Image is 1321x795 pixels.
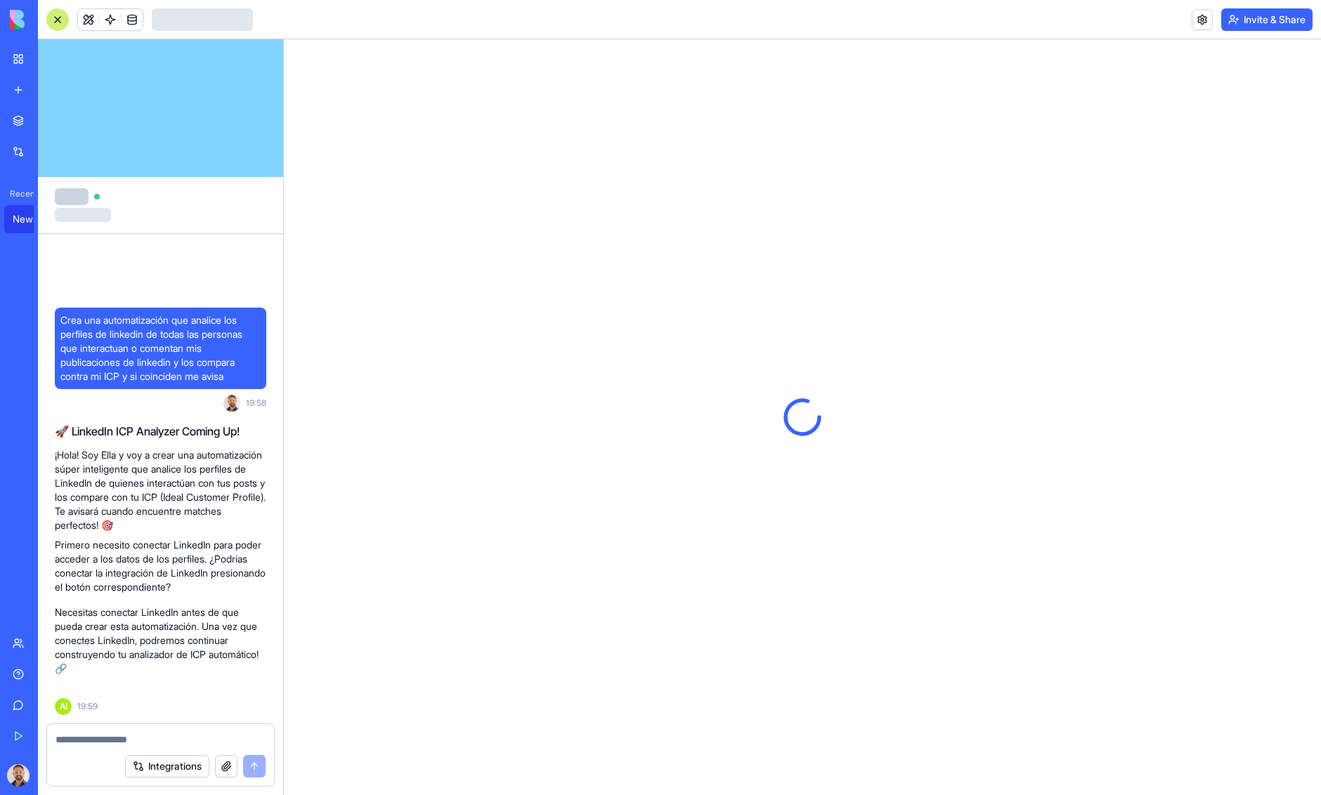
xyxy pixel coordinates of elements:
img: ACg8ocJj-MMs2ceOEkS_YghkCwrcNOC1lTZNDDPQ69bkUn4maM513mxlxw=s96-c [7,764,30,787]
div: New App [13,212,52,226]
h2: 🚀 LinkedIn ICP Analyzer Coming Up! [55,423,266,440]
span: 19:58 [246,397,266,409]
p: Primero necesito conectar LinkedIn para poder acceder a los datos de los perfiles. ¿Podrías conec... [55,538,266,594]
button: Integrations [125,755,209,777]
span: Recent [4,188,34,199]
a: New App [4,205,60,233]
p: Necesitas conectar LinkedIn antes de que pueda crear esta automatización. Una vez que conectes Li... [55,605,266,676]
span: Crea una automatización que analice los perfiles de linkedin de todas las personas que interactua... [60,313,261,383]
p: ¡Hola! Soy Ella y voy a crear una automatización súper inteligente que analice los perfiles de Li... [55,448,266,532]
img: ACg8ocJj-MMs2ceOEkS_YghkCwrcNOC1lTZNDDPQ69bkUn4maM513mxlxw=s96-c [223,395,240,412]
span: AI [55,698,72,715]
button: Invite & Share [1221,8,1313,31]
img: logo [10,10,97,29]
span: 19:59 [77,701,98,712]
